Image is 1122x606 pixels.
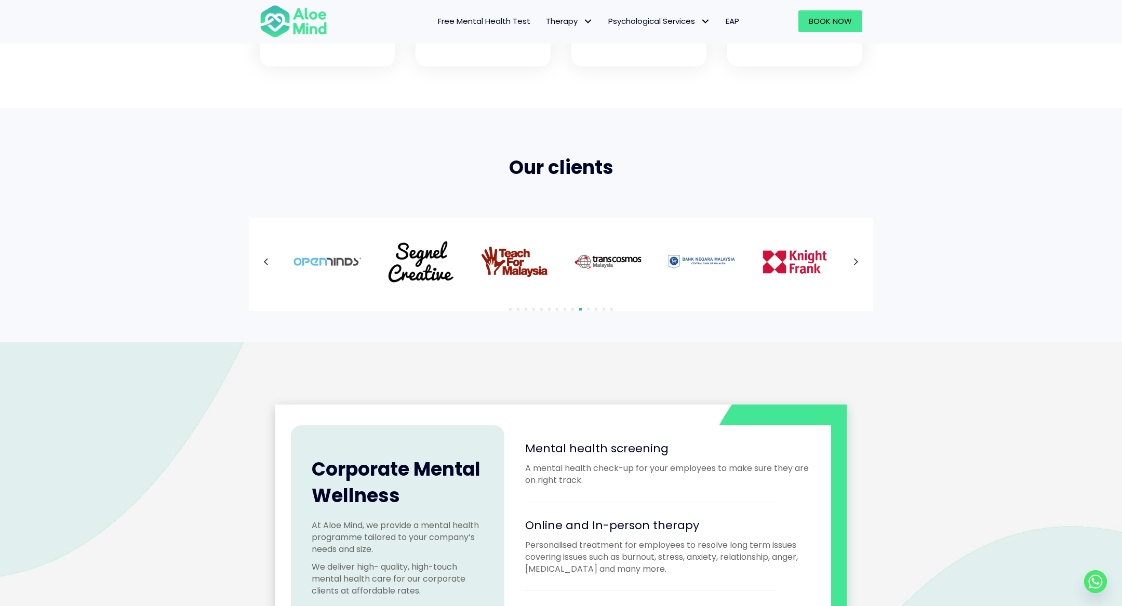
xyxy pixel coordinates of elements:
[525,517,699,533] span: Online and In-person therapy
[608,16,710,26] span: Psychological Services
[480,228,548,295] div: Slide 12 of 5
[532,308,535,311] a: 4
[579,308,582,311] a: 10
[525,440,669,456] span: Mental health screening
[525,539,810,575] p: Personalised treatment for employees to resolve long term issues covering issues such as burnout,...
[525,462,810,486] p: A mental health check-up for your employees to make sure they are on right track.
[667,228,735,295] div: Slide 14 of 5
[293,228,361,295] img: Aloe Mind Malaysia | Mental Healthcare Services in Malaysia and Singapore
[312,456,480,508] span: Corporate Mental Wellness
[600,10,718,32] a: Psychological ServicesPsychological Services: submenu
[430,10,538,32] a: Free Mental Health Test
[587,308,590,311] a: 11
[574,228,642,295] div: Slide 13 of 5
[595,308,597,311] a: 12
[538,10,600,32] a: TherapyTherapy: submenu
[726,16,739,26] span: EAP
[517,308,519,311] a: 2
[540,308,543,311] a: 5
[580,14,595,29] span: Therapy: submenu
[341,10,747,32] nav: Menu
[718,10,747,32] a: EAP
[480,228,548,295] img: Aloe Mind Malaysia | Mental Healthcare Services in Malaysia and Singapore
[548,308,551,311] a: 6
[603,308,605,311] a: 13
[564,308,566,311] a: 8
[525,308,527,311] a: 3
[387,228,455,295] img: Aloe Mind Malaysia | Mental Healthcare Services in Malaysia and Singapore
[293,228,361,295] div: Slide 10 of 5
[556,308,558,311] a: 7
[509,308,512,311] a: 1
[387,228,455,295] div: Slide 11 of 5
[260,4,327,38] img: Aloe mind Logo
[761,228,829,295] img: Aloe Mind Malaysia | Mental Healthcare Services in Malaysia and Singapore
[1084,570,1107,593] a: Whatsapp
[571,308,574,311] a: 9
[312,519,484,556] p: At Aloe Mind, we provide a mental health programme tailored to your company’s needs and size.
[698,14,713,29] span: Psychological Services: submenu
[809,16,852,26] span: Book Now
[438,16,530,26] span: Free Mental Health Test
[574,228,642,295] img: Aloe Mind Malaysia | Mental Healthcare Services in Malaysia and Singapore
[667,228,735,295] img: Aloe Mind Malaysia | Mental Healthcare Services in Malaysia and Singapore
[312,561,484,597] p: We deliver high- quality, high-touch mental health care for our corporate clients at affordable r...
[509,154,613,181] span: Our clients
[798,10,862,32] a: Book Now
[610,308,613,311] a: 14
[546,16,593,26] span: Therapy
